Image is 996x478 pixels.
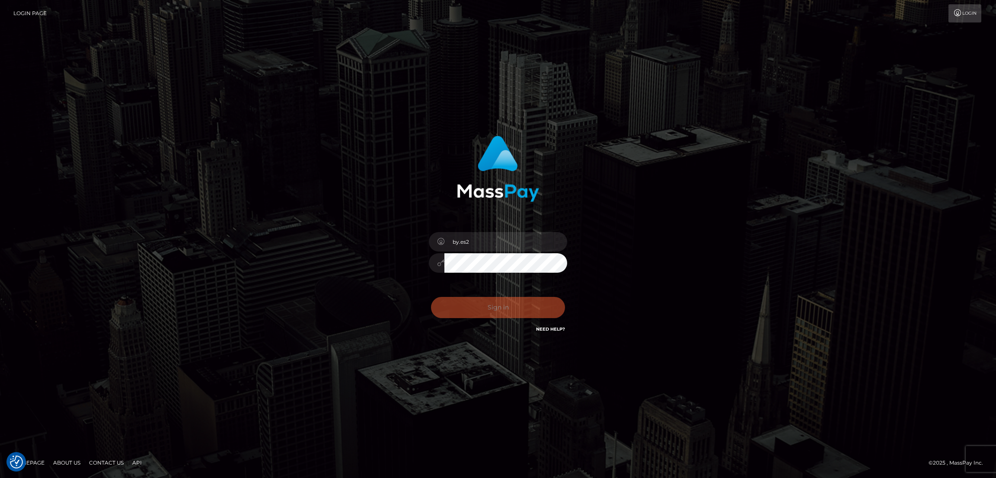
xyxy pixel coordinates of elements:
a: API [129,456,145,469]
a: Login Page [13,4,47,22]
a: Need Help? [536,326,565,332]
a: About Us [50,456,84,469]
div: © 2025 , MassPay Inc. [929,458,990,468]
button: Consent Preferences [10,456,23,468]
img: Revisit consent button [10,456,23,468]
input: Username... [444,232,567,252]
img: MassPay Login [457,136,539,202]
a: Homepage [10,456,48,469]
a: Contact Us [86,456,127,469]
a: Login [948,4,981,22]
